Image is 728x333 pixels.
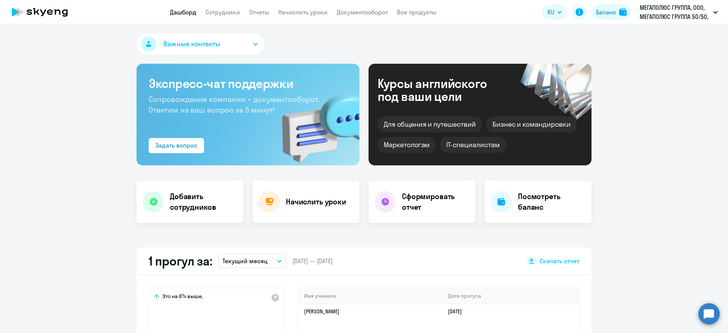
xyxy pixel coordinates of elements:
[397,8,436,16] a: Все продукты
[378,137,436,153] div: Маркетологам
[440,137,505,153] div: IT-специалистам
[542,5,567,20] button: RU
[292,257,333,265] span: [DATE] — [DATE]
[149,138,204,153] button: Задать вопрос
[170,8,196,16] a: Дашборд
[402,191,469,212] h4: Сформировать отчет
[636,3,722,21] button: МЕГАПОЛЮС ГРУППА, ООО, МЕГАПОЛЮС ГРУППА 50/50, ООО
[619,8,627,16] img: balance
[442,288,579,304] th: Дата прогула
[149,76,347,91] h3: Экспресс-чат поддержки
[249,8,269,16] a: Отчеты
[223,256,268,265] p: Текущий месяц
[206,8,240,16] a: Сотрудники
[278,8,328,16] a: Начислить уроки
[136,33,264,55] button: Важные контакты
[518,191,585,212] h4: Посмотреть баланс
[155,141,197,150] div: Задать вопрос
[596,8,616,17] div: Баланс
[170,191,237,212] h4: Добавить сотрудников
[304,308,339,315] a: [PERSON_NAME]
[163,39,220,49] span: Важные контакты
[548,8,554,17] span: RU
[591,5,631,20] button: Балансbalance
[486,116,577,132] div: Бизнес и командировки
[337,8,388,16] a: Документооборот
[286,196,346,207] h4: Начислить уроки
[378,77,507,103] div: Курсы английского под ваши цели
[162,293,203,302] span: Это на 6% выше,
[640,3,710,21] p: МЕГАПОЛЮС ГРУППА, ООО, МЕГАПОЛЮС ГРУППА 50/50, ООО
[218,254,286,268] button: Текущий месяц
[149,253,212,269] h2: 1 прогул за:
[149,94,320,115] span: Сопровождение компании + документооборот. Ответим на ваш вопрос за 5 минут!
[271,80,359,165] img: bg-img
[540,257,579,265] span: Скачать отчет
[298,288,442,304] th: Имя ученика
[378,116,482,132] div: Для общения и путешествий
[448,308,468,315] a: [DATE]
